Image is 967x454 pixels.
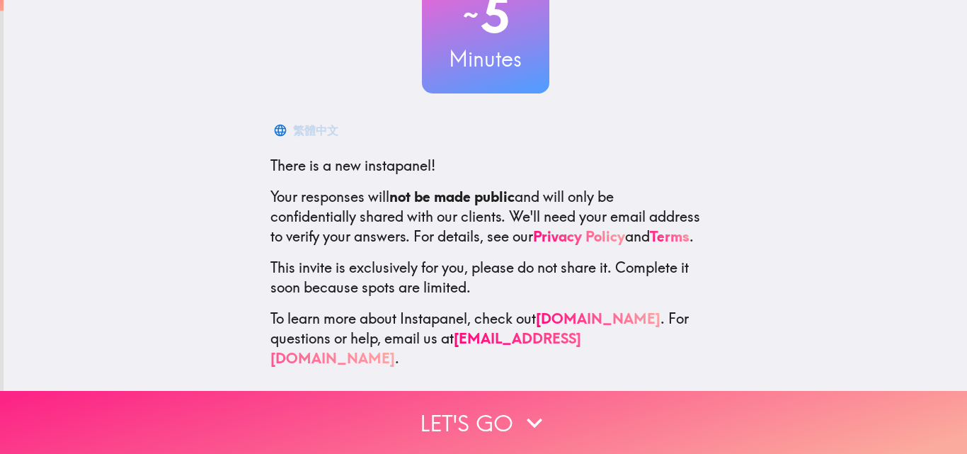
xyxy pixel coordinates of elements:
[270,329,581,367] a: [EMAIL_ADDRESS][DOMAIN_NAME]
[389,188,515,205] b: not be made public
[270,187,701,246] p: Your responses will and will only be confidentially shared with our clients. We'll need your emai...
[533,227,625,245] a: Privacy Policy
[270,258,701,297] p: This invite is exclusively for you, please do not share it. Complete it soon because spots are li...
[270,157,435,174] span: There is a new instapanel!
[270,116,344,144] button: 繁體中文
[293,120,338,140] div: 繁體中文
[422,44,549,74] h3: Minutes
[536,310,660,327] a: [DOMAIN_NAME]
[650,227,690,245] a: Terms
[270,309,701,368] p: To learn more about Instapanel, check out . For questions or help, email us at .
